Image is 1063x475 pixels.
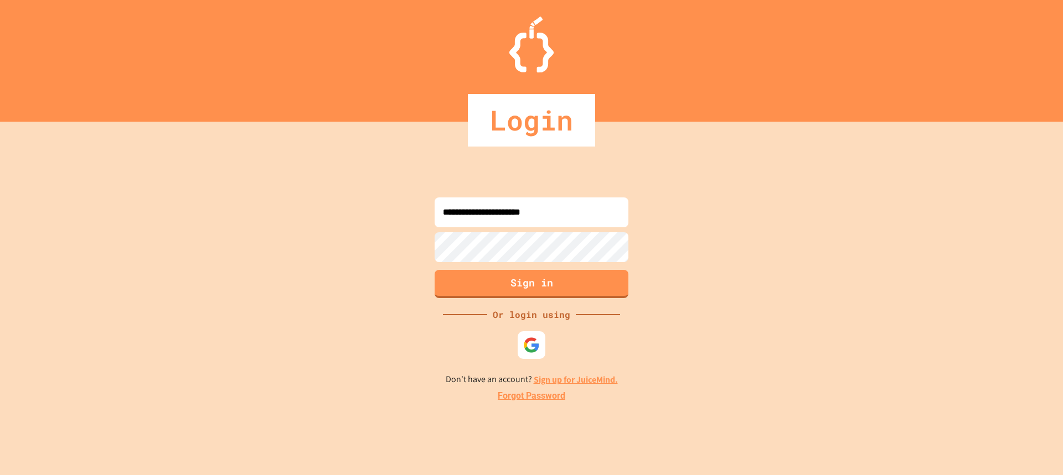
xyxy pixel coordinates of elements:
p: Don't have an account? [446,373,618,387]
button: Sign in [435,270,628,298]
img: google-icon.svg [523,337,540,353]
a: Forgot Password [498,389,565,403]
div: Or login using [487,308,576,321]
div: Login [468,94,595,147]
img: Logo.svg [509,17,554,72]
a: Sign up for JuiceMind. [534,374,618,385]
